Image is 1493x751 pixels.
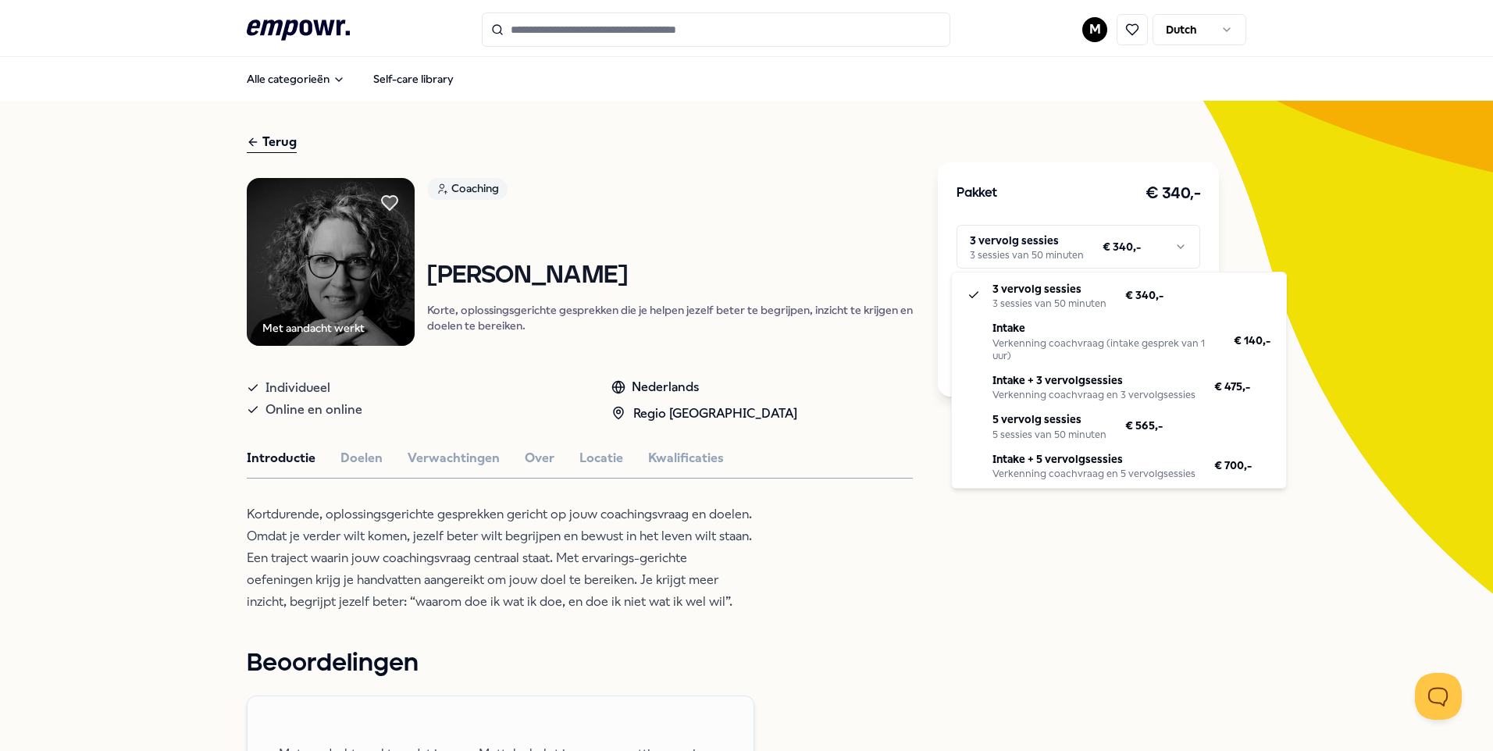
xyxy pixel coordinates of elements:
div: Verkenning coachvraag en 3 vervolgsessies [992,389,1195,401]
div: 3 sessies van 50 minuten [992,297,1106,310]
span: € 700,- [1214,457,1252,474]
div: Verkenning coachvraag (intake gesprek van 1 uur) [992,337,1215,362]
span: € 140,- [1234,332,1270,349]
p: Intake + 5 vervolgsessies [992,450,1195,468]
div: 5 sessies van 50 minuten [992,429,1106,441]
p: 3 vervolg sessies [992,280,1106,297]
div: Verkenning coachvraag en 5 vervolgsessies [992,468,1195,480]
span: € 475,- [1214,378,1250,395]
p: Intake [992,319,1215,336]
span: € 565,- [1125,417,1163,434]
p: 5 vervolg sessies [992,411,1106,428]
p: Intake + 3 vervolgsessies [992,372,1195,389]
span: € 340,- [1125,287,1163,304]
